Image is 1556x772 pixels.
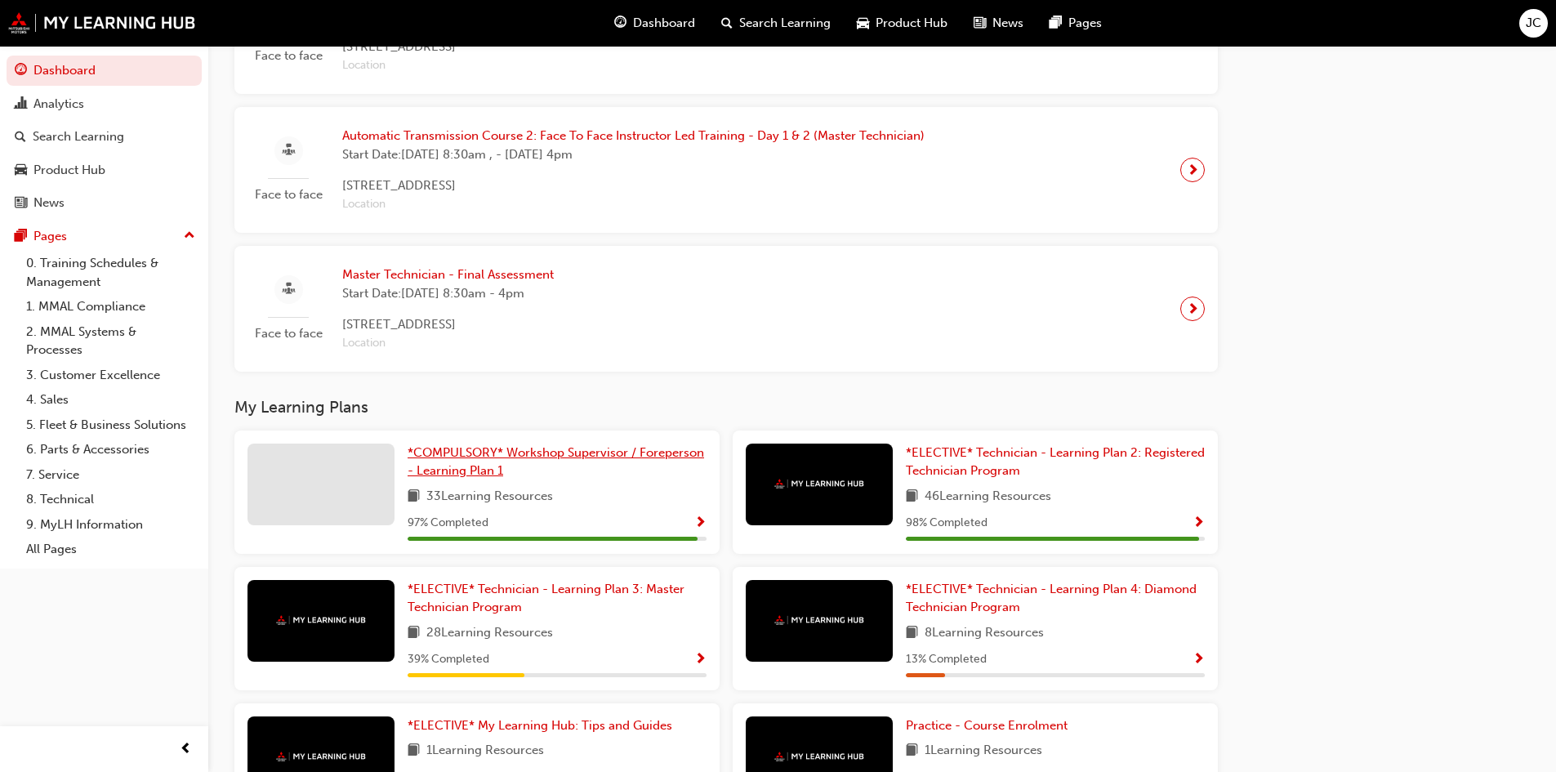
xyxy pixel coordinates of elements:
span: guage-icon [15,64,27,78]
span: Show Progress [694,653,707,667]
span: chart-icon [15,97,27,112]
a: *ELECTIVE* Technician - Learning Plan 4: Diamond Technician Program [906,580,1205,617]
button: Show Progress [694,649,707,670]
a: Face to faceMaster Technician - Final AssessmentStart Date:[DATE] 8:30am - 4pm[STREET_ADDRESS]Loc... [247,259,1205,359]
div: Product Hub [33,161,105,180]
span: book-icon [906,487,918,507]
span: pages-icon [1050,13,1062,33]
button: Show Progress [1193,513,1205,533]
button: Pages [7,221,202,252]
span: book-icon [408,741,420,761]
div: News [33,194,65,212]
span: Search Learning [739,14,831,33]
span: prev-icon [180,739,192,760]
button: Show Progress [694,513,707,533]
span: Practice - Course Enrolment [906,718,1068,733]
a: 3. Customer Excellence [20,363,202,388]
span: Pages [1068,14,1102,33]
span: next-icon [1187,158,1199,181]
span: guage-icon [614,13,626,33]
div: Search Learning [33,127,124,146]
span: 1 Learning Resources [426,741,544,761]
span: Master Technician - Final Assessment [342,266,554,284]
span: book-icon [906,741,918,761]
span: Dashboard [633,14,695,33]
span: 33 Learning Resources [426,487,553,507]
a: news-iconNews [961,7,1037,40]
a: 1. MMAL Compliance [20,294,202,319]
span: next-icon [1187,297,1199,320]
a: 8. Technical [20,487,202,512]
div: Analytics [33,95,84,114]
img: mmal [276,615,366,626]
span: news-icon [15,196,27,211]
span: [STREET_ADDRESS] [342,315,554,334]
span: *ELECTIVE* Technician - Learning Plan 4: Diamond Technician Program [906,582,1197,615]
a: Face to faceAutomatic Transmission Course 2: Face To Face Instructor Led Training - Day 1 & 2 (Ma... [247,120,1205,220]
a: 0. Training Schedules & Management [20,251,202,294]
h3: My Learning Plans [234,398,1218,417]
span: search-icon [15,130,26,145]
img: mmal [774,752,864,762]
a: car-iconProduct Hub [844,7,961,40]
a: 7. Service [20,462,202,488]
span: up-icon [184,225,195,247]
span: Show Progress [1193,653,1205,667]
a: Practice - Course Enrolment [906,716,1074,735]
img: mmal [8,12,196,33]
img: mmal [774,615,864,626]
a: guage-iconDashboard [601,7,708,40]
span: book-icon [906,623,918,644]
img: mmal [774,479,864,489]
a: 5. Fleet & Business Solutions [20,413,202,438]
span: Face to face [247,324,329,343]
a: search-iconSearch Learning [708,7,844,40]
button: JC [1519,9,1548,38]
button: DashboardAnalyticsSearch LearningProduct HubNews [7,52,202,221]
a: 4. Sales [20,387,202,413]
span: 8 Learning Resources [925,623,1044,644]
span: *COMPULSORY* Workshop Supervisor / Foreperson - Learning Plan 1 [408,445,704,479]
span: Automatic Transmission Course 2: Face To Face Instructor Led Training - Day 1 & 2 (Master Technic... [342,127,925,145]
span: pages-icon [15,230,27,244]
span: 98 % Completed [906,514,988,533]
span: Start Date: [DATE] 8:30am , - [DATE] 4pm [342,145,925,164]
span: Face to face [247,47,329,65]
a: *ELECTIVE* My Learning Hub: Tips and Guides [408,716,679,735]
a: *ELECTIVE* Technician - Learning Plan 3: Master Technician Program [408,580,707,617]
a: Analytics [7,89,202,119]
span: book-icon [408,623,420,644]
a: Dashboard [7,56,202,86]
span: Location [342,334,554,353]
span: Product Hub [876,14,947,33]
a: Search Learning [7,122,202,152]
a: Product Hub [7,155,202,185]
span: car-icon [857,13,869,33]
span: car-icon [15,163,27,178]
button: Show Progress [1193,649,1205,670]
span: Start Date: [DATE] 8:30am - 4pm [342,284,554,303]
span: Show Progress [694,516,707,531]
a: *ELECTIVE* Technician - Learning Plan 2: Registered Technician Program [906,444,1205,480]
span: 97 % Completed [408,514,488,533]
a: All Pages [20,537,202,562]
a: 2. MMAL Systems & Processes [20,319,202,363]
span: *ELECTIVE* Technician - Learning Plan 2: Registered Technician Program [906,445,1205,479]
a: 9. MyLH Information [20,512,202,538]
span: JC [1526,14,1541,33]
span: Show Progress [1193,516,1205,531]
span: [STREET_ADDRESS] [342,176,925,195]
span: 46 Learning Resources [925,487,1051,507]
span: [STREET_ADDRESS] [342,38,839,56]
div: Pages [33,227,67,246]
span: news-icon [974,13,986,33]
span: book-icon [408,487,420,507]
span: News [992,14,1023,33]
span: 13 % Completed [906,650,987,669]
a: *COMPULSORY* Workshop Supervisor / Foreperson - Learning Plan 1 [408,444,707,480]
span: *ELECTIVE* My Learning Hub: Tips and Guides [408,718,672,733]
a: News [7,188,202,218]
span: 28 Learning Resources [426,623,553,644]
